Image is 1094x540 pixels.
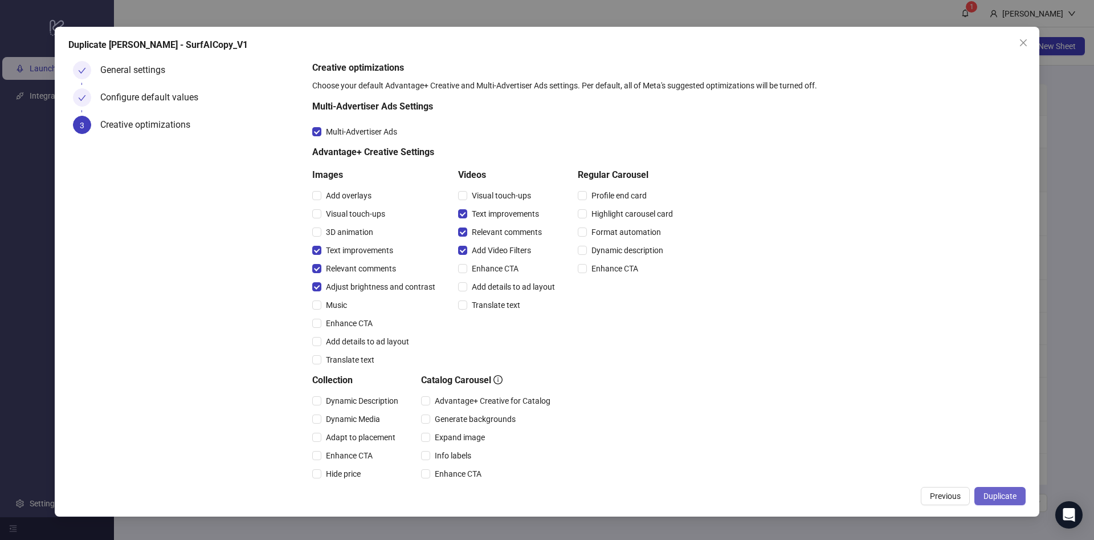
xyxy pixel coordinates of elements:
span: Enhance CTA [321,449,377,462]
span: check [78,67,86,75]
span: Dynamic Media [321,413,385,425]
span: Relevant comments [321,262,401,275]
span: Translate text [467,299,525,311]
h5: Advantage+ Creative Settings [312,145,677,159]
span: Enhance CTA [321,317,377,330]
span: 3 [80,121,84,130]
span: Advantage+ Creative for Catalog [430,395,555,407]
div: General settings [100,61,174,79]
span: Highlight carousel card [587,208,677,220]
span: Text improvements [467,208,544,220]
span: Add Video Filters [467,244,536,257]
button: Close [1014,34,1032,52]
span: Add details to ad layout [467,281,560,293]
span: Adapt to placement [321,431,400,444]
span: Profile end card [587,189,651,202]
div: Duplicate [PERSON_NAME] - SurfAICopy_V1 [68,38,1026,52]
h5: Regular Carousel [578,168,677,182]
span: Dynamic Description [321,395,403,407]
span: Music [321,299,352,311]
div: Creative optimizations [100,116,199,134]
h5: Creative optimizations [312,61,1021,75]
div: Choose your default Advantage+ Creative and Multi-Advertiser Ads settings. Per default, all of Me... [312,79,1021,92]
span: Previous [930,492,961,501]
span: Duplicate [983,492,1017,501]
span: 3D animation [321,226,378,238]
span: Adjust brightness and contrast [321,281,440,293]
div: Configure default values [100,88,207,107]
span: close [1019,38,1028,47]
button: Previous [921,487,970,505]
span: Enhance CTA [467,262,523,275]
h5: Videos [458,168,560,182]
div: Open Intercom Messenger [1055,501,1083,529]
span: Visual touch-ups [467,189,536,202]
span: Text improvements [321,244,398,257]
h5: Images [312,168,440,182]
span: Expand image [430,431,489,444]
h5: Multi-Advertiser Ads Settings [312,100,677,113]
span: info-circle [493,375,503,384]
span: Enhance CTA [430,468,486,480]
span: Add details to ad layout [321,335,414,348]
button: Duplicate [974,487,1026,505]
h5: Collection [312,373,403,387]
span: Enhance CTA [587,262,643,275]
span: Relevant comments [467,226,546,238]
span: Add overlays [321,189,376,202]
span: check [78,94,86,102]
span: Multi-Advertiser Ads [321,125,402,138]
span: Translate text [321,354,379,366]
span: Dynamic description [587,244,668,257]
span: Format automation [587,226,666,238]
span: Visual touch-ups [321,208,390,220]
span: Hide price [321,468,365,480]
span: Generate backgrounds [430,413,520,425]
h5: Catalog Carousel [421,373,555,387]
span: Info labels [430,449,476,462]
